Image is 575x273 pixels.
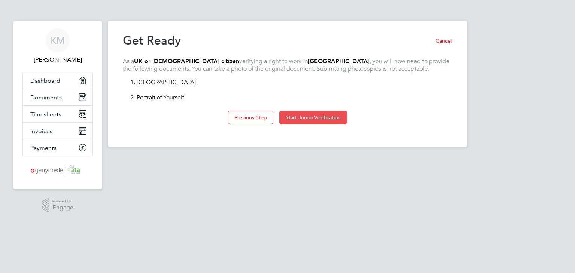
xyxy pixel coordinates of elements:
button: Cancel [430,35,452,47]
span: Kamlesh Morjaria [22,55,93,64]
li: 1. [GEOGRAPHIC_DATA] [130,79,452,94]
button: Start Jumio Verification [279,111,347,124]
strong: [GEOGRAPHIC_DATA] [308,58,369,65]
span: Documents [30,94,62,101]
span: Engage [52,205,73,211]
span: Timesheets [30,111,61,118]
span: verifying a right to work in [239,58,308,65]
a: Payments [23,139,92,156]
strong: UK or [DEMOGRAPHIC_DATA] citizen [134,58,239,65]
nav: Main navigation [13,21,102,189]
span: Powered by [52,198,73,205]
a: KM[PERSON_NAME] [22,28,93,64]
a: Go to home page [22,164,93,176]
span: Invoices [30,128,52,135]
a: Powered byEngage [42,198,74,212]
a: Timesheets [23,106,92,122]
h2: Get Ready [123,33,181,49]
span: , you will now need to provide the following documents. You can take a photo of the original docu... [123,58,450,73]
span: KM [51,36,65,45]
li: 2. Portrait of Yourself [130,94,452,102]
span: Dashboard [30,77,60,84]
a: Documents [23,89,92,105]
button: Previous Step [228,111,273,124]
a: Dashboard [23,72,92,89]
a: Invoices [23,123,92,139]
img: ganymedesolutions-logo-retina.png [28,164,87,176]
span: As a [123,58,134,65]
span: Payments [30,144,57,151]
